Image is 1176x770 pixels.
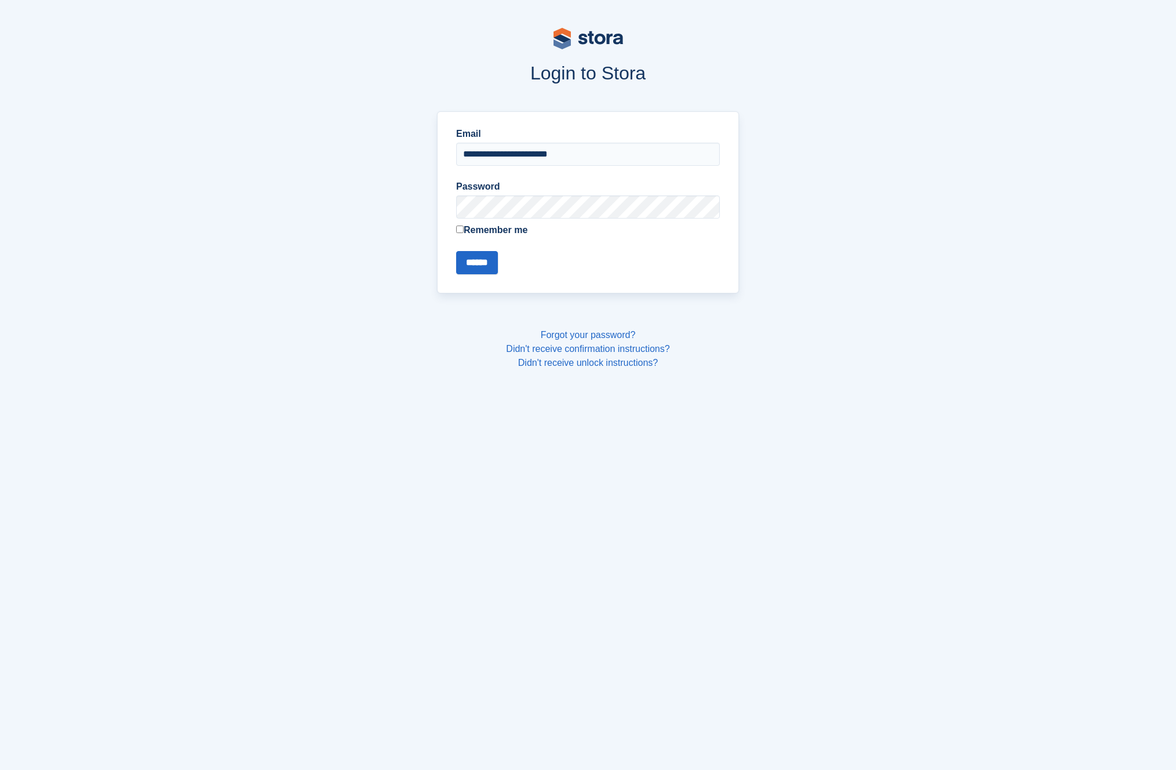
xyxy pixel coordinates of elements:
[456,180,720,194] label: Password
[216,63,960,83] h1: Login to Stora
[456,127,720,141] label: Email
[518,358,658,368] a: Didn't receive unlock instructions?
[554,28,623,49] img: stora-logo-53a41332b3708ae10de48c4981b4e9114cc0af31d8433b30ea865607fb682f29.svg
[456,226,464,233] input: Remember me
[456,223,720,237] label: Remember me
[506,344,669,354] a: Didn't receive confirmation instructions?
[541,330,636,340] a: Forgot your password?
